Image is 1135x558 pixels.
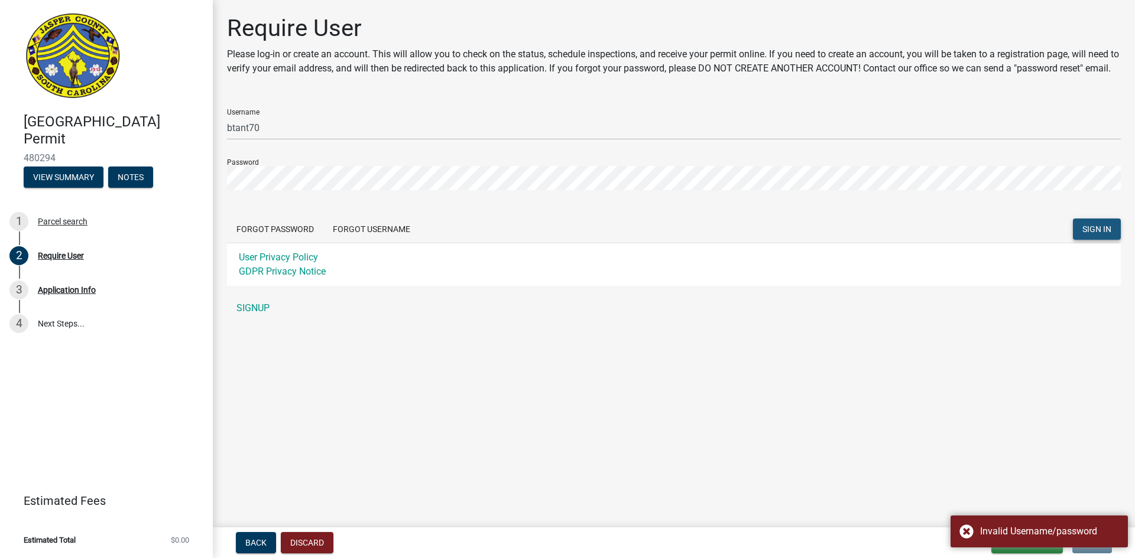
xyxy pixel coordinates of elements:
button: Forgot Username [323,218,420,240]
a: Estimated Fees [9,489,194,513]
button: SIGN IN [1073,218,1121,240]
div: Invalid Username/password [980,524,1119,539]
wm-modal-confirm: Summary [24,173,103,182]
button: View Summary [24,167,103,188]
div: 1 [9,212,28,231]
a: GDPR Privacy Notice [239,266,326,277]
div: Application Info [38,286,96,294]
h1: Require User [227,14,1121,43]
button: Discard [281,532,333,553]
div: 4 [9,314,28,333]
a: SIGNUP [227,296,1121,320]
p: Please log-in or create an account. This will allow you to check on the status, schedule inspecti... [227,47,1121,76]
div: Parcel search [38,217,87,226]
div: Require User [38,252,84,260]
span: Back [245,538,267,547]
span: SIGN IN [1082,224,1111,234]
div: 3 [9,280,28,299]
img: Jasper County, South Carolina [24,12,122,101]
wm-modal-confirm: Notes [108,173,153,182]
button: Back [236,532,276,553]
h4: [GEOGRAPHIC_DATA] Permit [24,113,203,148]
button: Notes [108,167,153,188]
span: $0.00 [171,536,189,544]
div: 2 [9,246,28,265]
span: Estimated Total [24,536,76,544]
button: Forgot Password [227,218,323,240]
a: User Privacy Policy [239,252,318,263]
span: 480294 [24,152,189,164]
